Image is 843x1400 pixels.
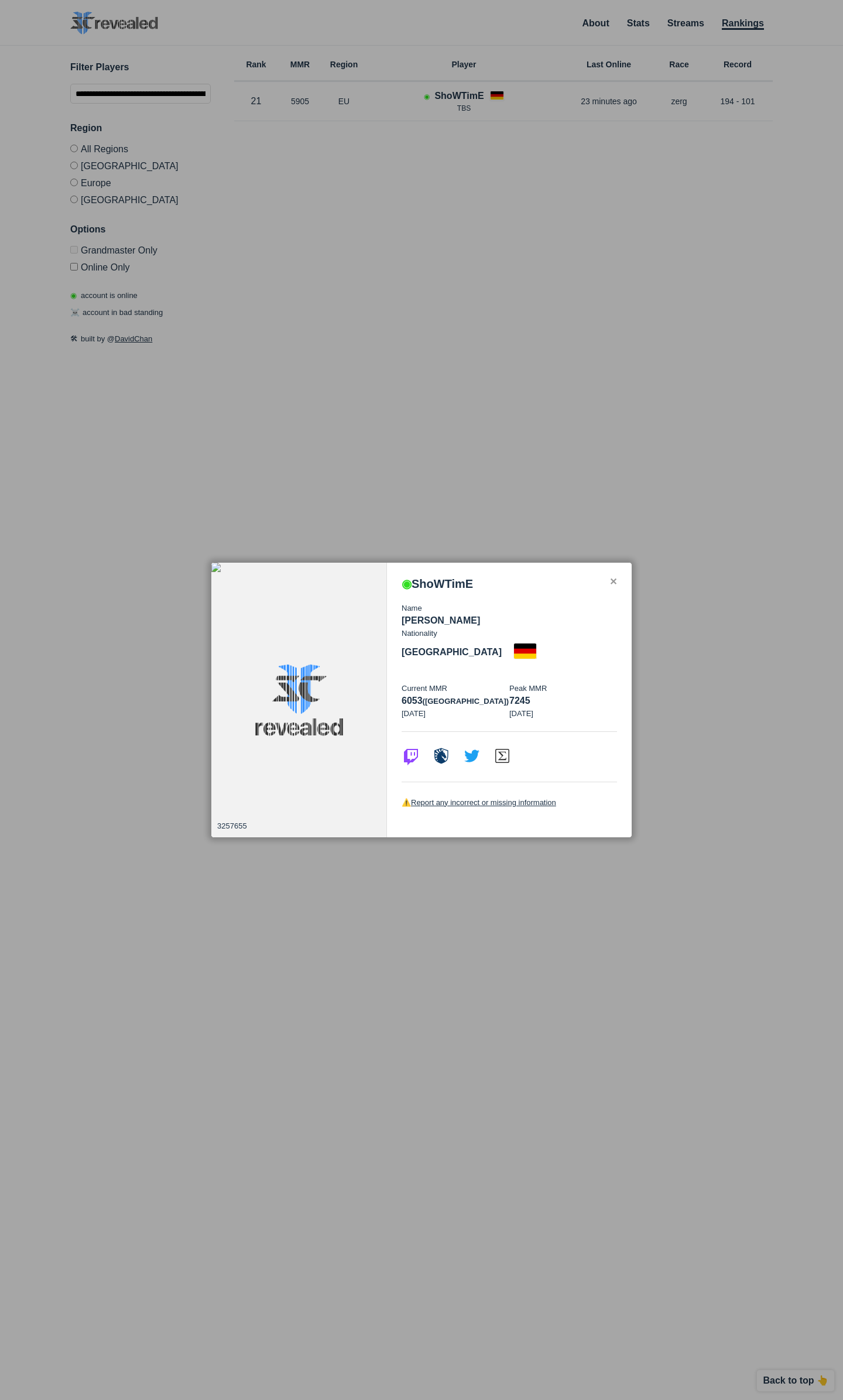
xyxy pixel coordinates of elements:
[402,694,509,708] p: 6053
[509,708,617,720] p: [DATE]
[402,683,509,694] p: Current MMR
[493,747,512,765] img: icon-aligulac.ac4eb113.svg
[462,747,481,765] img: icon-twitter.b0e6f5a1.svg
[402,709,426,718] span: [DATE]
[509,683,617,694] p: Peak MMR
[609,577,617,587] div: ✕
[462,757,481,767] a: Visit Twitter profile
[411,798,556,807] a: Report any incorrect or missing information
[402,797,617,809] p: ⚠️
[402,645,502,659] p: [GEOGRAPHIC_DATA]
[432,757,451,767] a: Visit Liquidpedia profile
[402,577,412,590] span: Player is currently laddering
[509,694,617,708] p: 7245
[402,614,617,628] p: [PERSON_NAME]
[217,820,247,832] p: 3257655
[432,747,451,765] img: icon-liquidpedia.02c3dfcd.svg
[402,628,437,639] p: Nationality
[402,747,420,765] img: icon-twitch.7daa0e80.svg
[402,603,617,614] p: Name
[402,577,473,591] h3: ShoWTimE
[493,757,512,767] a: Visit Aligulac profile
[423,697,509,706] span: ([GEOGRAPHIC_DATA])
[211,563,387,838] img: R44bD8uy_400x400.jpg
[402,757,420,767] a: Visit Twitch profile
